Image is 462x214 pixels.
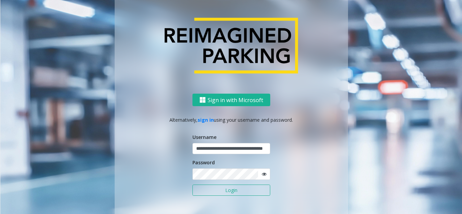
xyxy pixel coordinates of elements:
[192,134,216,141] label: Username
[192,94,270,106] button: Sign in with Microsoft
[192,159,215,166] label: Password
[121,116,341,123] p: Alternatively, using your username and password.
[198,117,214,123] a: sign in
[192,185,270,196] button: Login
